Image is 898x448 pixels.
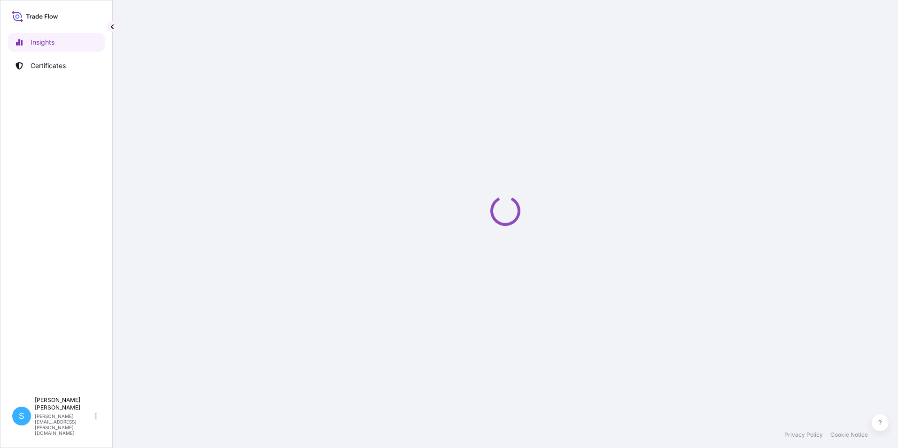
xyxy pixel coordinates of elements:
[8,33,105,52] a: Insights
[35,396,93,411] p: [PERSON_NAME] [PERSON_NAME]
[830,431,868,439] a: Cookie Notice
[8,56,105,75] a: Certificates
[31,38,54,47] p: Insights
[19,411,24,421] span: S
[784,431,823,439] a: Privacy Policy
[35,413,93,436] p: [PERSON_NAME][EMAIL_ADDRESS][PERSON_NAME][DOMAIN_NAME]
[31,61,66,70] p: Certificates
